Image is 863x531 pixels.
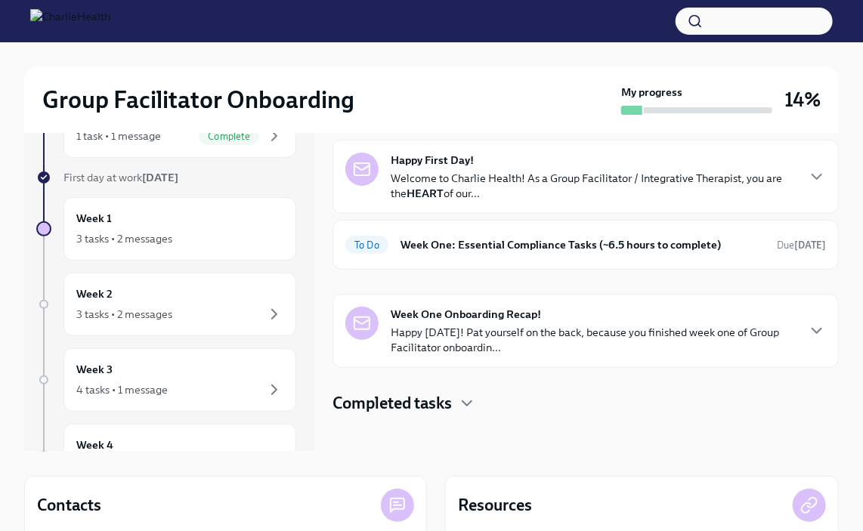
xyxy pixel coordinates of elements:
span: Complete [199,131,259,142]
h6: Week 4 [76,437,113,453]
h4: Resources [458,494,532,517]
h3: 14% [784,86,821,113]
span: August 18th, 2025 10:00 [777,238,826,252]
span: Due [777,239,826,251]
span: First day at work [63,171,178,184]
div: Completed tasks [333,392,839,415]
h4: Completed tasks [333,392,452,415]
a: Week 13 tasks • 2 messages [36,197,296,261]
div: 4 tasks • 1 message [76,382,168,397]
a: First day at work[DATE] [36,170,296,185]
a: To DoWeek One: Essential Compliance Tasks (~6.5 hours to complete)Due[DATE] [345,233,826,257]
strong: [DATE] [142,171,178,184]
h2: Group Facilitator Onboarding [42,85,354,115]
a: Week 34 tasks • 1 message [36,348,296,412]
p: Welcome to Charlie Health! As a Group Facilitator / Integrative Therapist, you are the of our... [391,171,796,201]
h6: Week 1 [76,210,112,227]
a: Week 4 [36,424,296,487]
h4: Contacts [37,494,101,517]
img: CharlieHealth [30,9,110,33]
a: Week 23 tasks • 2 messages [36,273,296,336]
strong: [DATE] [794,239,826,251]
div: 1 task • 1 message [76,128,161,144]
strong: Week One Onboarding Recap! [391,307,541,322]
div: 3 tasks • 2 messages [76,231,172,246]
h6: Week 2 [76,286,113,302]
strong: Happy First Day! [391,153,474,168]
div: 3 tasks • 2 messages [76,307,172,322]
h6: Week 3 [76,361,113,378]
h6: Week One: Essential Compliance Tasks (~6.5 hours to complete) [401,236,765,253]
span: To Do [345,239,388,251]
p: Happy [DATE]! Pat yourself on the back, because you finished week one of Group Facilitator onboar... [391,325,796,355]
strong: My progress [621,85,682,100]
strong: HEART [407,187,444,200]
